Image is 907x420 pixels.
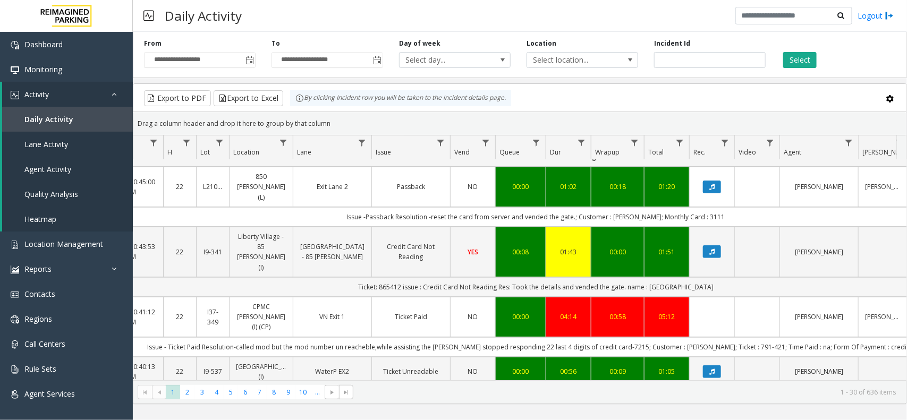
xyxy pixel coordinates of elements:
a: Ticket Unreadable [378,366,444,376]
span: Total [648,148,664,157]
a: 00:00 [502,366,539,376]
a: 00:18 [598,182,638,192]
a: Vend Filter Menu [479,135,493,150]
img: 'icon' [11,390,19,399]
span: NO [468,367,478,376]
span: Quality Analysis [24,189,78,199]
span: Page 9 [281,385,295,399]
img: 'icon' [11,91,19,99]
span: Toggle popup [371,53,383,67]
span: Regions [24,314,52,324]
div: Drag a column header and drop it here to group by that column [133,114,906,133]
span: Location [233,148,259,157]
img: pageIcon [143,3,154,29]
a: I9-341 [203,247,223,257]
span: Toggle popup [243,53,255,67]
span: Lane [297,148,311,157]
div: 01:02 [553,182,584,192]
a: 04:14 [553,312,584,322]
a: Issue Filter Menu [434,135,448,150]
span: H [167,148,172,157]
span: Heatmap [24,214,56,224]
a: CPMC [PERSON_NAME] (I) (CP) [236,302,286,332]
div: 00:09 [598,366,638,376]
span: Lot [200,148,210,157]
div: 01:51 [651,247,683,257]
div: 01:43 [553,247,584,257]
span: Page 11 [310,385,325,399]
a: [GEOGRAPHIC_DATA] - 85 [PERSON_NAME] [300,242,365,262]
a: H Filter Menu [180,135,194,150]
span: Daily Activity [24,114,73,124]
img: 'icon' [11,340,19,349]
a: Lane Activity [2,132,133,157]
a: Heatmap [2,207,133,232]
a: Lot Filter Menu [213,135,227,150]
span: Go to the next page [328,388,336,397]
span: Monitoring [24,64,62,74]
span: Agent Services [24,389,75,399]
a: I37-349 [203,307,223,327]
img: 'icon' [11,315,19,324]
div: Data table [133,135,906,380]
a: Wrapup Filter Menu [628,135,642,150]
span: Rule Sets [24,364,56,374]
a: Credit Card Not Reading [378,242,444,262]
span: Video [739,148,756,157]
span: Page 1 [166,385,180,399]
span: Location Management [24,239,103,249]
a: Lane Filter Menu [355,135,369,150]
img: infoIcon.svg [295,94,304,102]
img: 'icon' [11,290,19,299]
span: Rec. [693,148,706,157]
img: 'icon' [11,241,19,249]
a: Passback [378,182,444,192]
a: NO [457,366,489,376]
a: [PERSON_NAME] [786,312,852,322]
span: Page 4 [209,385,224,399]
label: To [272,39,280,48]
span: Agent Activity [24,164,71,174]
div: 00:00 [502,182,539,192]
a: Dur Filter Menu [574,135,589,150]
div: 00:00 [502,312,539,322]
a: Liberty Village - 85 [PERSON_NAME] (I) [236,232,286,272]
a: I9-537 [203,366,223,376]
a: VN Exit 1 [300,312,365,322]
a: [GEOGRAPHIC_DATA] (I) [236,362,286,382]
a: NO [457,312,489,322]
a: Exit Lane 2 [300,182,365,192]
span: Wrapup [595,148,620,157]
a: 01:20 [651,182,683,192]
a: NO [457,182,489,192]
span: Lane Activity [24,139,68,149]
span: Queue [499,148,520,157]
a: Video Filter Menu [763,135,777,150]
label: Incident Id [654,39,690,48]
a: Rec. Filter Menu [718,135,732,150]
a: Activity [2,82,133,107]
span: Page 7 [252,385,267,399]
h3: Daily Activity [159,3,247,29]
a: 00:08 [502,247,539,257]
button: Export to Excel [214,90,283,106]
a: [PERSON_NAME] [786,182,852,192]
span: Select location... [527,53,615,67]
a: 00:00 [598,247,638,257]
kendo-pager-info: 1 - 30 of 636 items [360,388,896,397]
span: Issue [376,148,391,157]
a: 22 [170,366,190,376]
span: Vend [454,148,470,157]
a: Location Filter Menu [276,135,291,150]
a: Agent Filter Menu [842,135,856,150]
button: Export to PDF [144,90,211,106]
a: 01:05 [651,366,683,376]
img: 'icon' [11,265,19,274]
a: Logout [858,10,894,21]
a: 05:12 [651,312,683,322]
a: 00:56 [553,366,584,376]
